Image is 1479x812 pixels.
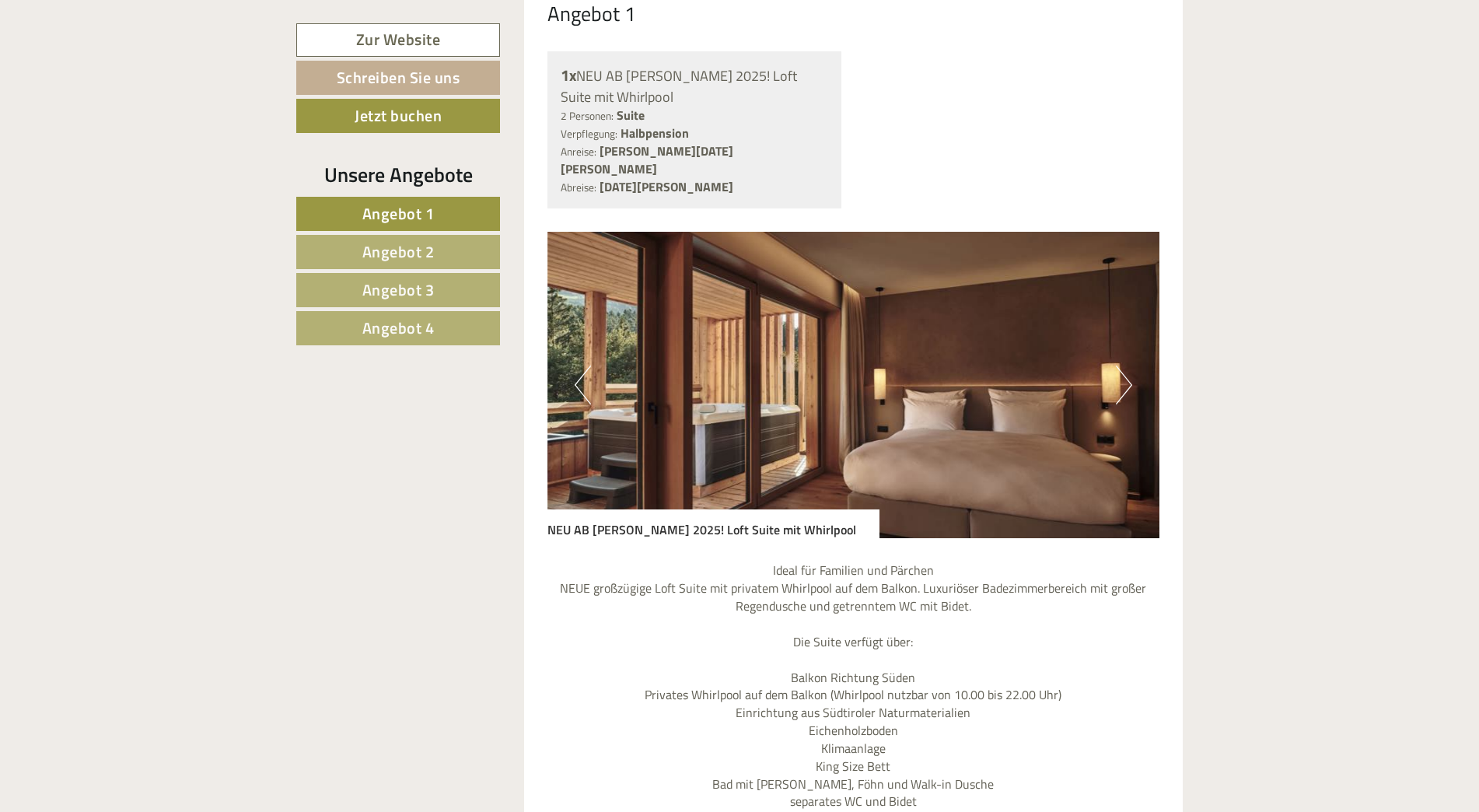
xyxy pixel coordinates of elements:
small: Abreise: [561,180,596,195]
div: NEU AB [PERSON_NAME] 2025! Loft Suite mit Whirlpool [561,65,829,107]
b: [PERSON_NAME][DATE][PERSON_NAME] [561,142,733,178]
div: NEU AB [PERSON_NAME] 2025! Loft Suite mit Whirlpool [547,509,879,539]
b: Halbpension [621,124,689,142]
span: Angebot 3 [362,278,435,302]
small: Anreise: [561,144,596,159]
b: 1x [561,63,576,87]
button: Previous [575,366,591,404]
b: [DATE][PERSON_NAME] [600,177,733,196]
small: 2 Personen: [561,108,614,124]
button: Next [1116,366,1132,404]
span: Angebot 2 [362,240,435,264]
div: Unsere Angebote [296,160,500,189]
span: Angebot 4 [362,316,435,340]
span: Angebot 1 [362,201,435,226]
small: Verpflegung: [561,126,617,142]
a: Zur Website [296,23,500,57]
a: Jetzt buchen [296,99,500,133]
img: image [547,232,1160,538]
b: Suite [617,106,645,124]
a: Schreiben Sie uns [296,61,500,95]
